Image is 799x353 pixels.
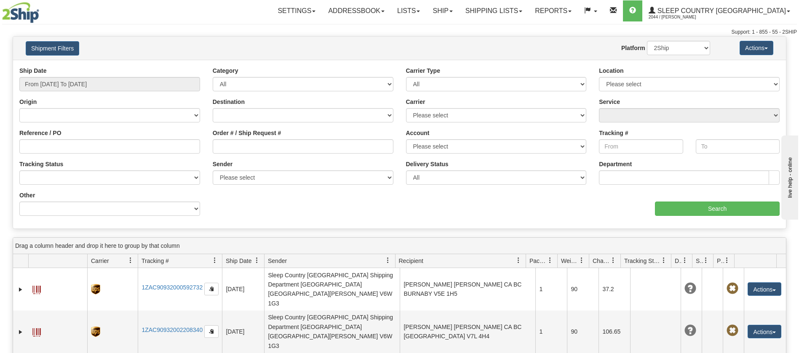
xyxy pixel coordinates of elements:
label: Tracking Status [19,160,63,168]
a: Weight filter column settings [575,253,589,268]
td: [DATE] [222,311,264,353]
span: Tracking Status [624,257,661,265]
span: Sender [268,257,287,265]
label: Location [599,66,623,75]
a: Reports [529,0,578,21]
span: Shipment Issues [696,257,703,265]
input: To [696,139,780,154]
button: Copy to clipboard [204,325,219,338]
a: 1ZAC90932000592732 [142,284,203,291]
button: Actions [748,325,781,338]
span: Weight [561,257,579,265]
a: Settings [271,0,322,21]
label: Reference / PO [19,129,61,137]
iframe: chat widget [780,133,798,219]
a: Delivery Status filter column settings [678,253,692,268]
label: Carrier Type [406,66,440,75]
label: Platform [621,44,645,52]
span: Unknown [684,283,696,295]
label: Destination [213,98,245,106]
button: Actions [740,41,773,55]
a: Label [32,324,41,338]
span: Recipient [399,257,423,265]
a: Ship [426,0,459,21]
a: Tracking Status filter column settings [657,253,671,268]
span: Pickup Not Assigned [727,325,738,337]
span: Delivery Status [675,257,682,265]
div: grid grouping header [13,238,786,254]
label: Carrier [406,98,425,106]
a: Shipping lists [459,0,529,21]
label: Service [599,98,620,106]
td: 106.65 [599,311,630,353]
div: live help - online [6,7,78,13]
span: Tracking # [142,257,169,265]
a: 1ZAC90932002208340 [142,326,203,333]
a: Charge filter column settings [606,253,620,268]
button: Shipment Filters [26,41,79,56]
td: 1 [535,311,567,353]
a: Addressbook [322,0,391,21]
a: Sender filter column settings [381,253,395,268]
label: Other [19,191,35,199]
span: Charge [593,257,610,265]
span: 2044 / [PERSON_NAME] [649,13,712,21]
span: Sleep Country [GEOGRAPHIC_DATA] [655,7,786,14]
label: Tracking # [599,129,628,137]
a: Sleep Country [GEOGRAPHIC_DATA] 2044 / [PERSON_NAME] [642,0,796,21]
span: Carrier [91,257,109,265]
span: Pickup Status [717,257,724,265]
label: Order # / Ship Request # [213,129,281,137]
a: Pickup Status filter column settings [720,253,734,268]
label: Account [406,129,430,137]
td: Sleep Country [GEOGRAPHIC_DATA] Shipping Department [GEOGRAPHIC_DATA] [GEOGRAPHIC_DATA][PERSON_NA... [264,311,400,353]
label: Origin [19,98,37,106]
button: Actions [748,282,781,296]
label: Sender [213,160,232,168]
input: Search [655,202,780,216]
td: 90 [567,311,599,353]
td: [PERSON_NAME] [PERSON_NAME] CA BC BURNABY V5E 1H5 [400,268,535,311]
img: logo2044.jpg [2,2,39,23]
a: Packages filter column settings [543,253,557,268]
a: Recipient filter column settings [511,253,526,268]
td: [PERSON_NAME] [PERSON_NAME] CA BC [GEOGRAPHIC_DATA] V7L 4H4 [400,311,535,353]
a: Expand [16,328,25,336]
span: Ship Date [226,257,251,265]
button: Copy to clipboard [204,283,219,295]
label: Category [213,66,238,75]
div: Support: 1 - 855 - 55 - 2SHIP [2,29,797,36]
span: Pickup Not Assigned [727,283,738,295]
a: Shipment Issues filter column settings [699,253,713,268]
input: From [599,139,683,154]
span: Unknown [684,325,696,337]
label: Delivery Status [406,160,449,168]
a: Label [32,282,41,295]
td: 37.2 [599,268,630,311]
img: 8 - UPS [91,284,100,295]
label: Ship Date [19,66,47,75]
label: Department [599,160,632,168]
td: 90 [567,268,599,311]
a: Carrier filter column settings [123,253,138,268]
td: 1 [535,268,567,311]
a: Lists [391,0,426,21]
span: Packages [529,257,547,265]
a: Ship Date filter column settings [250,253,264,268]
td: Sleep Country [GEOGRAPHIC_DATA] Shipping Department [GEOGRAPHIC_DATA] [GEOGRAPHIC_DATA][PERSON_NA... [264,268,400,311]
a: Tracking # filter column settings [208,253,222,268]
td: [DATE] [222,268,264,311]
img: 8 - UPS [91,326,100,337]
a: Expand [16,285,25,294]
